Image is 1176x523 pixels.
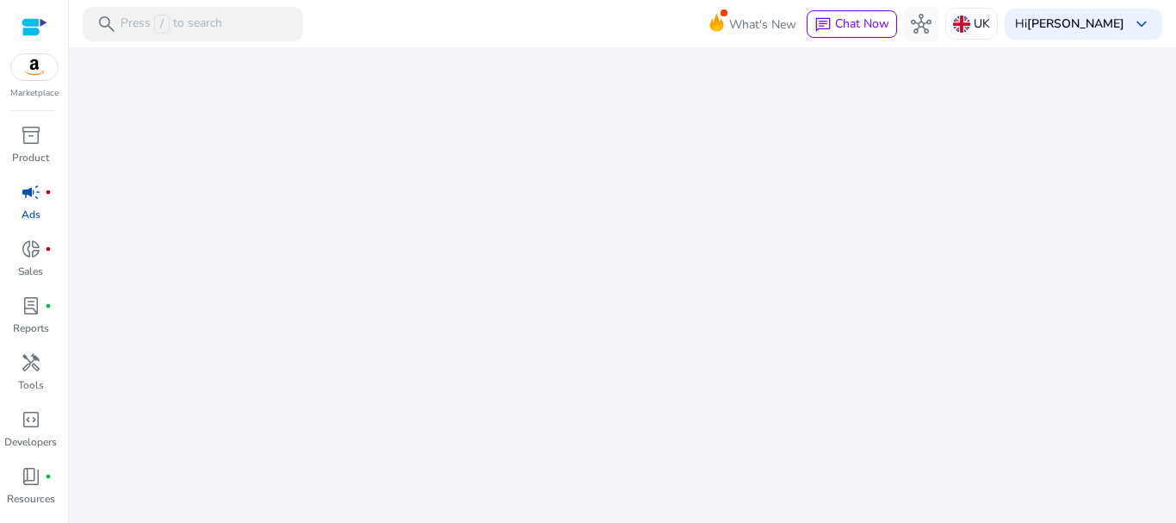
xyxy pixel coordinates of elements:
p: Hi [1015,18,1124,30]
p: Ads [22,207,40,222]
p: Resources [7,491,55,507]
p: Developers [4,434,57,450]
p: Marketplace [10,87,59,100]
img: uk.svg [953,16,970,33]
img: amazon.svg [11,54,58,80]
b: [PERSON_NAME] [1027,16,1124,32]
span: fiber_manual_record [45,473,52,480]
span: fiber_manual_record [45,302,52,309]
span: keyboard_arrow_down [1131,14,1152,34]
span: fiber_manual_record [45,246,52,252]
button: chatChat Now [807,10,897,38]
span: handyman [21,352,41,373]
span: chat [814,16,832,34]
span: / [154,15,170,34]
span: book_4 [21,466,41,487]
button: hub [904,7,938,41]
p: Tools [18,377,44,393]
p: Sales [18,264,43,279]
p: UK [974,9,990,39]
span: donut_small [21,239,41,259]
span: search [96,14,117,34]
span: hub [911,14,932,34]
span: lab_profile [21,296,41,316]
span: Chat Now [835,16,889,32]
span: code_blocks [21,409,41,430]
p: Product [12,150,49,165]
span: fiber_manual_record [45,189,52,196]
span: campaign [21,182,41,202]
p: Reports [13,321,49,336]
span: inventory_2 [21,125,41,146]
span: What's New [729,9,796,40]
p: Press to search [121,15,222,34]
